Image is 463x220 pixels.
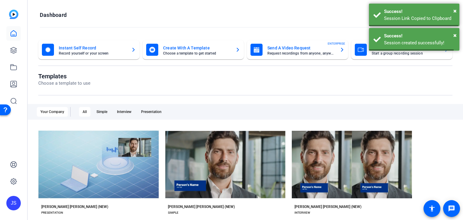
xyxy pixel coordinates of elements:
div: [PERSON_NAME] [PERSON_NAME] (NEW) [294,204,361,209]
div: Session created successfully! [384,39,455,46]
div: JS [6,196,21,210]
div: SIMPLE [168,210,178,215]
mat-icon: accessibility [428,205,436,212]
mat-card-subtitle: Start a group recording session [372,52,439,55]
span: × [453,7,457,14]
button: Close [453,31,457,40]
mat-card-title: Instant Self Record [59,44,126,52]
div: Success! [384,33,455,39]
p: Choose a template to use [38,80,90,87]
div: Your Company [37,107,68,117]
div: Simple [93,107,111,117]
mat-card-subtitle: Record yourself or your screen [59,52,126,55]
mat-icon: message [448,205,455,212]
h1: Templates [38,73,90,80]
div: INTERVIEW [294,210,310,215]
div: All [79,107,90,117]
h1: Dashboard [40,11,67,19]
button: Close [453,6,457,15]
div: Success! [384,8,455,15]
div: Session Link Copied to Clipboard [384,15,455,22]
span: × [453,32,457,39]
div: [PERSON_NAME] [PERSON_NAME] (NEW) [41,204,108,209]
img: blue-gradient.svg [9,10,18,19]
div: Interview [113,107,135,117]
div: PRESENTATION [41,210,63,215]
div: [PERSON_NAME] [PERSON_NAME] (NEW) [168,204,235,209]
